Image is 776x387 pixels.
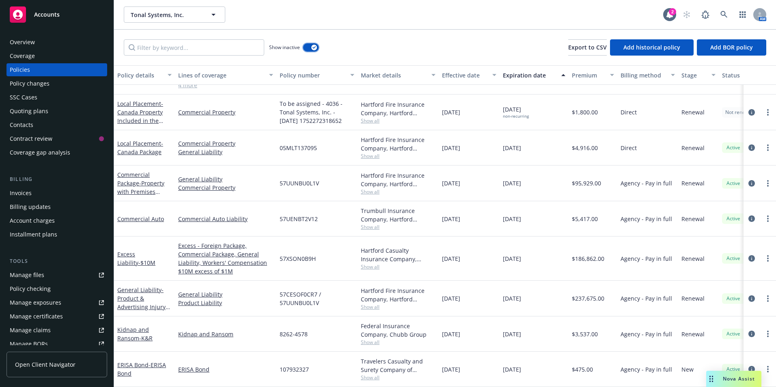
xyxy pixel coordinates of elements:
[178,81,273,89] a: 4 more
[706,371,761,387] button: Nova Assist
[747,178,757,188] a: circleInformation
[10,187,32,200] div: Invoices
[6,296,107,309] a: Manage exposures
[361,303,435,310] span: Show all
[178,365,273,374] a: ERISA Bond
[280,179,319,187] span: 57UUNBU0L1V
[6,257,107,265] div: Tools
[678,65,719,85] button: Stage
[6,3,107,26] a: Accounts
[10,338,48,350] div: Manage BORs
[6,324,107,337] a: Manage claims
[10,36,35,49] div: Overview
[621,365,672,374] span: Agency - Pay in full
[175,65,276,85] button: Lines of coverage
[6,63,107,76] a: Policies
[697,6,713,23] a: Report a Bug
[621,179,672,187] span: Agency - Pay in full
[361,100,435,117] div: Hartford Fire Insurance Company, Hartford Insurance Group, Hartford Insurance Group (Internationa...
[679,6,695,23] a: Start snowing
[763,254,773,263] a: more
[10,49,35,62] div: Coverage
[361,117,435,124] span: Show all
[763,178,773,188] a: more
[617,65,678,85] button: Billing method
[610,39,694,56] button: Add historical policy
[131,11,201,19] span: Tonal Systems, Inc.
[725,255,742,262] span: Active
[725,144,742,151] span: Active
[178,183,273,192] a: Commercial Property
[10,214,55,227] div: Account charges
[6,187,107,200] a: Invoices
[361,339,435,346] span: Show all
[10,105,48,118] div: Quoting plans
[623,43,680,51] span: Add historical policy
[706,371,716,387] div: Drag to move
[747,107,757,117] a: circleInformation
[6,269,107,282] a: Manage files
[361,286,435,303] div: Hartford Fire Insurance Company, Hartford Insurance Group
[747,329,757,339] a: circleInformation
[572,71,605,80] div: Premium
[269,44,300,51] span: Show inactive
[15,360,75,369] span: Open Client Navigator
[621,215,672,223] span: Agency - Pay in full
[763,364,773,374] a: more
[6,175,107,183] div: Billing
[10,200,51,213] div: Billing updates
[763,107,773,117] a: more
[6,49,107,62] a: Coverage
[178,290,273,299] a: General Liability
[681,108,705,116] span: Renewal
[10,228,57,241] div: Installment plans
[34,11,60,18] span: Accounts
[747,254,757,263] a: circleInformation
[280,254,316,263] span: 57XSON0B9H
[442,144,460,152] span: [DATE]
[361,374,435,381] span: Show all
[442,330,460,338] span: [DATE]
[725,180,742,187] span: Active
[280,99,354,125] span: To be assigned - 4036 - Tonal Systems, Inc. - [DATE] 1752272318652
[178,215,273,223] a: Commercial Auto Liability
[117,171,164,204] a: Commercial Package
[117,286,166,328] a: General Liability
[442,108,460,116] span: [DATE]
[572,254,604,263] span: $186,862.00
[572,330,598,338] span: $3,537.00
[725,215,742,222] span: Active
[178,175,273,183] a: General Liability
[763,214,773,224] a: more
[503,215,521,223] span: [DATE]
[178,299,273,307] a: Product Liability
[681,179,705,187] span: Renewal
[710,43,753,51] span: Add BOR policy
[124,6,225,23] button: Tonal Systems, Inc.
[361,322,435,339] div: Federal Insurance Company, Chubb Group
[503,105,529,119] span: [DATE]
[361,135,435,153] div: Hartford Fire Insurance Company, Hartford Insurance Group, Hartford Insurance Group (Internationa...
[500,65,569,85] button: Expiration date
[6,228,107,241] a: Installment plans
[725,330,742,338] span: Active
[725,109,756,116] span: Not renewing
[503,71,556,80] div: Expiration date
[503,144,521,152] span: [DATE]
[725,295,742,302] span: Active
[117,179,164,204] span: - Property with Premises Liability
[117,361,166,377] a: ERISA Bond
[117,140,163,156] a: Local Placement
[6,105,107,118] a: Quoting plans
[114,65,175,85] button: Policy details
[361,171,435,188] div: Hartford Fire Insurance Company, Hartford Insurance Group
[280,144,317,152] span: 05MLT137095
[6,310,107,323] a: Manage certificates
[361,246,435,263] div: Hartford Casualty Insurance Company, Hartford Insurance Group, CRC Group
[10,296,61,309] div: Manage exposures
[442,71,487,80] div: Effective date
[503,330,521,338] span: [DATE]
[280,365,309,374] span: 107932327
[681,215,705,223] span: Renewal
[117,286,170,328] span: - Product & Advertising Injury except Premises Liability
